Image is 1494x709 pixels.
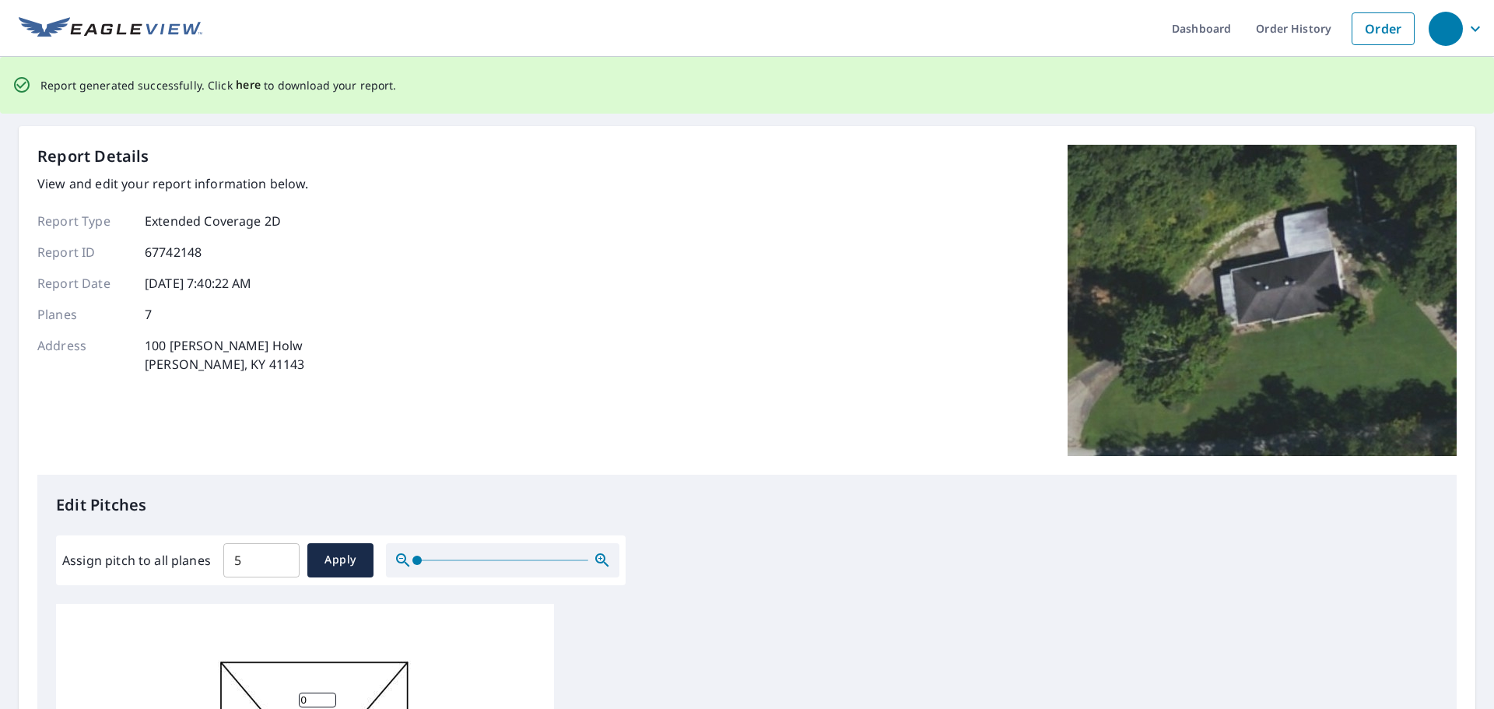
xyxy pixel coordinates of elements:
[307,543,373,577] button: Apply
[37,243,131,261] p: Report ID
[145,274,252,293] p: [DATE] 7:40:22 AM
[1068,145,1457,456] img: Top image
[1352,12,1415,45] a: Order
[37,305,131,324] p: Planes
[37,145,149,168] p: Report Details
[40,75,397,95] p: Report generated successfully. Click to download your report.
[145,243,202,261] p: 67742148
[37,212,131,230] p: Report Type
[37,274,131,293] p: Report Date
[223,539,300,582] input: 00.0
[19,17,202,40] img: EV Logo
[145,305,152,324] p: 7
[62,551,211,570] label: Assign pitch to all planes
[145,336,304,374] p: 100 [PERSON_NAME] Holw [PERSON_NAME], KY 41143
[320,550,361,570] span: Apply
[56,493,1438,517] p: Edit Pitches
[37,336,131,374] p: Address
[37,174,309,193] p: View and edit your report information below.
[236,75,261,95] button: here
[145,212,281,230] p: Extended Coverage 2D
